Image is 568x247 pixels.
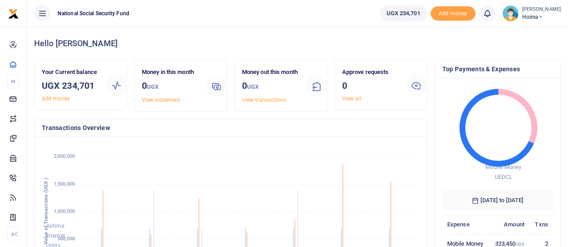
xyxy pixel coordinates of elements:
a: Add money [431,9,476,16]
h3: 0 [142,79,198,94]
p: Approve requests [342,68,399,77]
a: View transactions [242,97,286,103]
img: profile-user [502,5,519,22]
tspan: 1,500,000 [54,181,75,187]
h4: Transactions Overview [42,123,420,133]
th: Txns [529,215,553,234]
span: Internet [46,233,65,239]
small: [PERSON_NAME] [522,6,561,13]
tspan: 500,000 [57,236,75,242]
span: National Social Security Fund [54,9,133,17]
a: logo-small logo-large logo-large [8,10,19,17]
h3: UGX 234,701 [42,79,98,92]
span: Mobile Money [485,164,521,170]
text: Value of Transactions (UGX ) [43,178,49,245]
a: UGX 234,701 [380,5,427,22]
span: UEDCL [495,173,513,180]
li: Toup your wallet [431,6,476,21]
p: Money in this month [142,68,198,77]
small: UGX [147,83,159,90]
a: View all [342,95,361,102]
p: Money out this month [242,68,299,77]
h4: Top Payments & Expenses [442,64,553,74]
th: Amount [489,215,529,234]
li: Ac [7,227,19,242]
a: profile-user [PERSON_NAME] Hoima [502,5,561,22]
h6: [DATE] to [DATE] [442,190,553,211]
li: Wallet ballance [376,5,431,22]
span: Add money [431,6,476,21]
h3: 0 [342,79,399,92]
tspan: 1,000,000 [54,208,75,214]
a: View statement [142,97,180,103]
li: M [7,74,19,89]
th: Expense [442,215,489,234]
small: UGX [516,242,524,247]
h4: Hello [PERSON_NAME] [34,39,561,48]
span: UGX 234,701 [387,9,420,18]
a: Add money [42,95,70,102]
span: Airtime [46,223,64,229]
span: Hoima [522,13,561,21]
h3: 0 [242,79,299,94]
small: UGX [247,83,259,90]
tspan: 2,000,000 [54,154,75,160]
img: logo-small [8,9,19,19]
p: Your Current balance [42,68,98,77]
